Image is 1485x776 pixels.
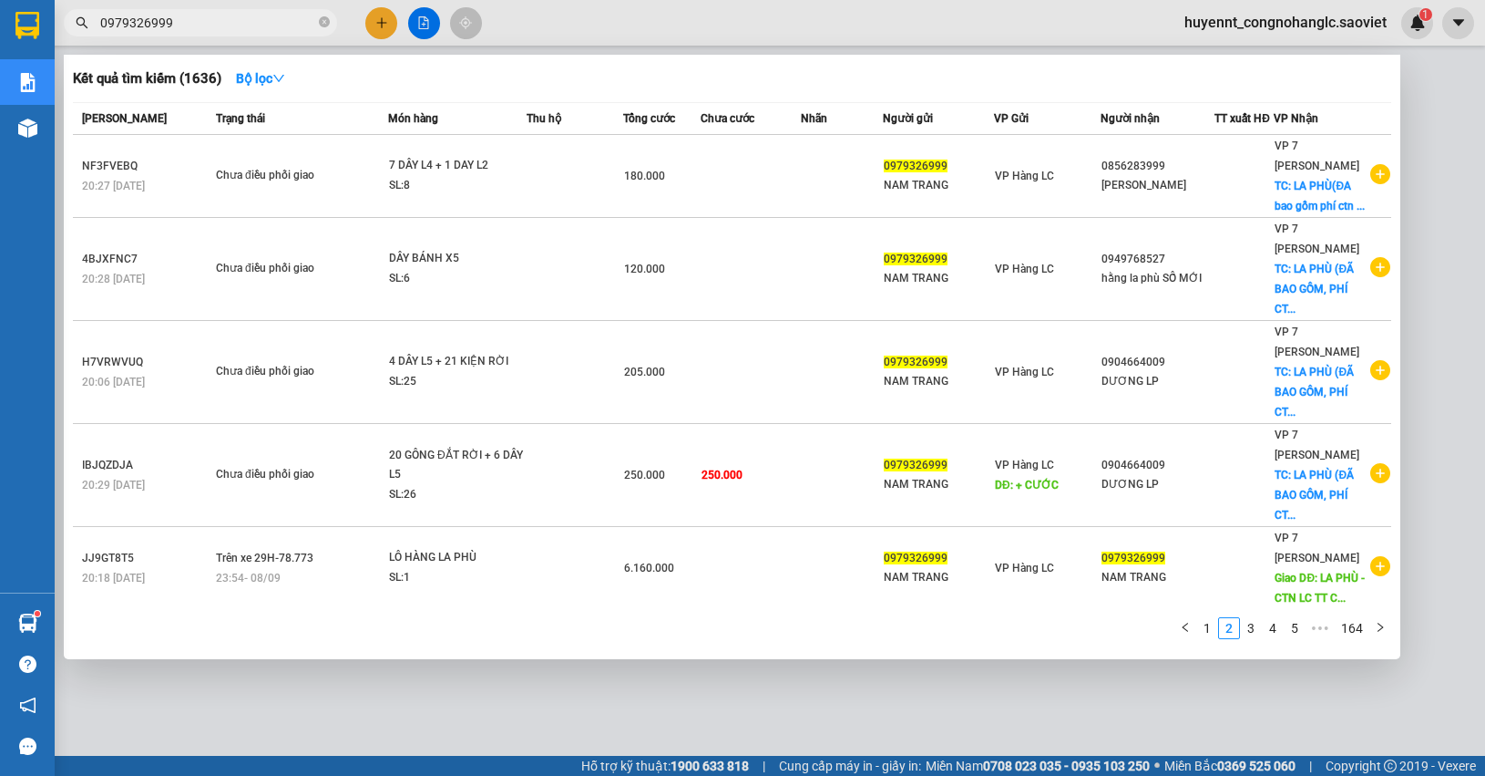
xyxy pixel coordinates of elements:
span: Thu hộ [527,112,561,125]
span: 205.000 [624,366,665,378]
span: plus-circle [1370,463,1390,483]
li: 164 [1335,617,1369,639]
div: NAM TRANG [1101,568,1214,587]
div: SL: 1 [389,568,526,588]
span: right [1375,622,1386,633]
div: NAM TRANG [884,568,993,587]
div: Chưa điều phối giao [216,465,353,485]
span: 23:54 - 08/09 [216,572,281,585]
div: 20 GÔNG ĐẮT RỜI + 6 DÂY L5 [389,446,526,485]
a: 3 [1241,618,1261,638]
span: 20:18 [DATE] [82,572,145,585]
span: VP 7 [PERSON_NAME] [1275,222,1359,255]
li: Previous Page [1174,617,1196,639]
span: question-circle [19,656,36,673]
strong: Bộ lọc [236,71,285,86]
span: VP Hàng LC [995,366,1054,378]
a: 164 [1336,618,1368,638]
span: plus-circle [1370,164,1390,184]
span: Nhãn [801,112,827,125]
span: DĐ: + CƯỚC [995,479,1059,491]
div: Chưa điều phối giao [216,362,353,382]
div: 4 DÂY L5 + 21 KIỆN RỜI [389,352,526,372]
li: 1 [1196,617,1218,639]
span: VP Hàng LC [995,562,1054,574]
div: NAM TRANG [884,269,993,288]
div: 0904664009 [1101,456,1214,475]
div: 0904664009 [1101,353,1214,372]
span: 0979326999 [884,160,947,172]
li: 5 [1284,617,1306,639]
div: Chưa điều phối giao [216,259,353,279]
div: 0856283999 [1101,157,1214,176]
span: TC: LA PHÙ (ĐÃ BAO GỒM, PHÍ CT... [1275,366,1354,419]
span: VP 7 [PERSON_NAME] [1275,429,1359,461]
span: VP Hàng LC [995,263,1054,275]
div: 0949768527 [1101,250,1214,269]
span: TC: LA PHÙ (ĐÃ BAO GỒM, PHÍ CT... [1275,263,1354,316]
span: VP Gửi [994,112,1029,125]
div: SL: 26 [389,485,526,505]
div: 7 DÂY L4 + 1 DAY L2 [389,156,526,176]
span: ••• [1306,617,1335,639]
span: VP 7 [PERSON_NAME] [1275,532,1359,564]
span: VP 7 [PERSON_NAME] [1275,326,1359,358]
span: 20:29 [DATE] [82,479,145,491]
span: 0979326999 [884,253,947,265]
div: SL: 8 [389,176,526,196]
h3: Kết quả tìm kiếm ( 1636 ) [73,69,221,88]
span: plus-circle [1370,360,1390,380]
div: NF3FVEBQ [82,157,210,176]
div: H7VRWVUQ [82,353,210,372]
span: VP Hàng LC [995,459,1054,471]
img: warehouse-icon [18,119,37,138]
span: Người gửi [883,112,933,125]
span: Món hàng [388,112,438,125]
span: plus-circle [1370,556,1390,576]
div: NAM TRANG [884,176,993,195]
span: 0979326999 [884,459,947,471]
span: close-circle [319,16,330,27]
span: 0979326999 [884,552,947,564]
span: 0979326999 [884,356,947,368]
img: logo-vxr [15,12,39,39]
div: [PERSON_NAME] [1101,176,1214,195]
span: Trên xe 29H-78.773 [216,552,313,564]
div: 4BJXFNC7 [82,250,210,269]
span: TC: LA PHÙ (ĐÃ BAO GỒM, PHÍ CT... [1275,469,1354,522]
li: 4 [1262,617,1284,639]
button: left [1174,617,1196,639]
button: Bộ lọcdown [221,64,300,93]
span: close-circle [319,15,330,32]
span: VP Hàng LC [995,170,1054,182]
button: right [1369,617,1391,639]
span: 6.160.000 [624,562,674,574]
span: Người nhận [1101,112,1160,125]
span: 180.000 [624,170,665,182]
div: NAM TRANG [884,475,993,494]
div: SL: 25 [389,372,526,392]
span: search [76,16,88,29]
img: solution-icon [18,73,37,92]
li: 2 [1218,617,1240,639]
div: LÔ HÀNG LA PHÙ [389,548,526,568]
span: 250.000 [624,469,665,481]
div: IBJQZDJA [82,456,210,475]
span: 0979326999 [1101,552,1165,564]
span: Chưa cước [701,112,754,125]
div: SL: 6 [389,269,526,289]
span: left [1180,622,1191,633]
span: plus-circle [1370,257,1390,277]
div: DƯƠNG LP [1101,372,1214,391]
li: Next Page [1369,617,1391,639]
div: Chưa điều phối giao [216,166,353,186]
div: JJ9GT8T5 [82,549,210,568]
div: DƯƠNG LP [1101,475,1214,494]
img: warehouse-icon [18,614,37,633]
span: message [19,738,36,755]
span: VP 7 [PERSON_NAME] [1275,140,1359,172]
span: 120.000 [624,263,665,275]
span: TC: LA PHÙ(ĐA bao gồm phí ctn ... [1275,180,1365,212]
a: 1 [1197,618,1217,638]
div: hằng la phù SỐ MỚI [1101,269,1214,288]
